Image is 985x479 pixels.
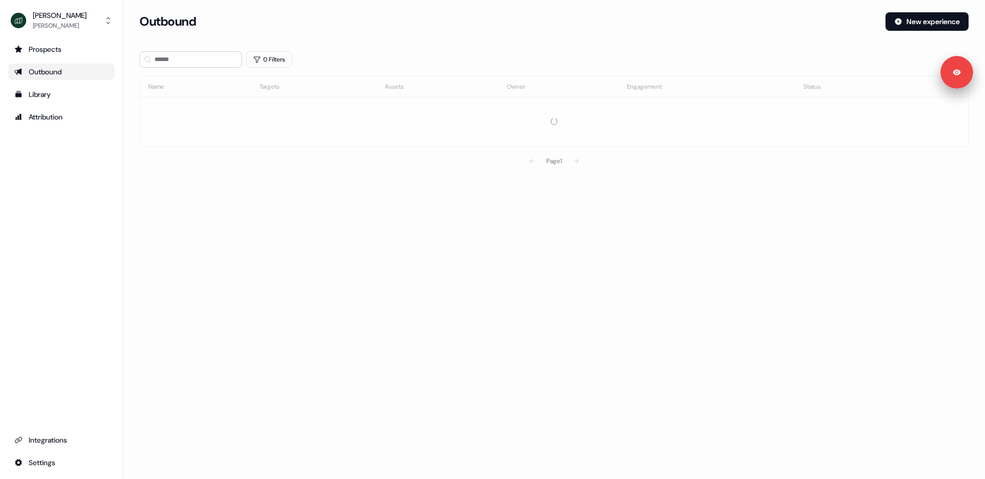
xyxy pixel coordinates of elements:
[14,89,108,99] div: Library
[14,44,108,54] div: Prospects
[8,86,114,103] a: Go to templates
[8,109,114,125] a: Go to attribution
[8,432,114,448] a: Go to integrations
[14,67,108,77] div: Outbound
[885,12,969,31] button: New experience
[33,21,87,31] div: [PERSON_NAME]
[14,112,108,122] div: Attribution
[14,457,108,468] div: Settings
[33,10,87,21] div: [PERSON_NAME]
[8,454,114,471] a: Go to integrations
[8,64,114,80] a: Go to outbound experience
[14,435,108,445] div: Integrations
[8,41,114,57] a: Go to prospects
[140,14,196,29] h3: Outbound
[8,8,114,33] button: [PERSON_NAME][PERSON_NAME]
[246,51,292,68] button: 0 Filters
